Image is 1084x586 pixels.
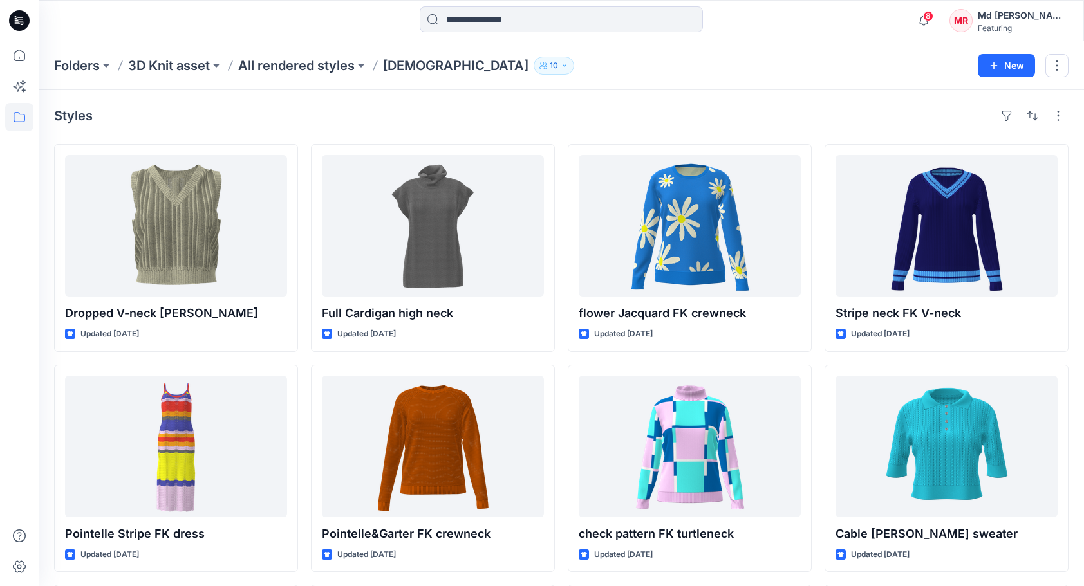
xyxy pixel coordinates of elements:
[383,57,528,75] p: [DEMOGRAPHIC_DATA]
[579,155,801,297] a: flower Jacquard FK crewneck
[80,327,139,341] p: Updated [DATE]
[594,327,653,341] p: Updated [DATE]
[579,376,801,517] a: check pattern FK turtleneck
[322,525,544,543] p: Pointelle&Garter FK crewneck
[128,57,210,75] a: 3D Knit asset
[851,327,910,341] p: Updated [DATE]
[978,54,1035,77] button: New
[923,11,933,21] span: 8
[534,57,574,75] button: 10
[836,304,1058,322] p: Stripe neck FK V-neck
[851,548,910,562] p: Updated [DATE]
[322,376,544,517] a: Pointelle&Garter FK crewneck
[238,57,355,75] a: All rendered styles
[54,57,100,75] a: Folders
[54,108,93,124] h4: Styles
[65,304,287,322] p: Dropped V-neck [PERSON_NAME]
[65,525,287,543] p: Pointelle Stripe FK dress
[949,9,973,32] div: MR
[836,525,1058,543] p: Cable [PERSON_NAME] sweater
[579,304,801,322] p: flower Jacquard FK crewneck
[836,376,1058,517] a: Cable FK Polo sweater
[978,8,1068,23] div: Md [PERSON_NAME][DEMOGRAPHIC_DATA]
[550,59,558,73] p: 10
[322,155,544,297] a: Full Cardigan high neck
[322,304,544,322] p: Full Cardigan high neck
[337,327,396,341] p: Updated [DATE]
[978,23,1068,33] div: Featuring
[836,155,1058,297] a: Stripe neck FK V-neck
[594,548,653,562] p: Updated [DATE]
[80,548,139,562] p: Updated [DATE]
[337,548,396,562] p: Updated [DATE]
[579,525,801,543] p: check pattern FK turtleneck
[65,376,287,517] a: Pointelle Stripe FK dress
[65,155,287,297] a: Dropped V-neck FK Vest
